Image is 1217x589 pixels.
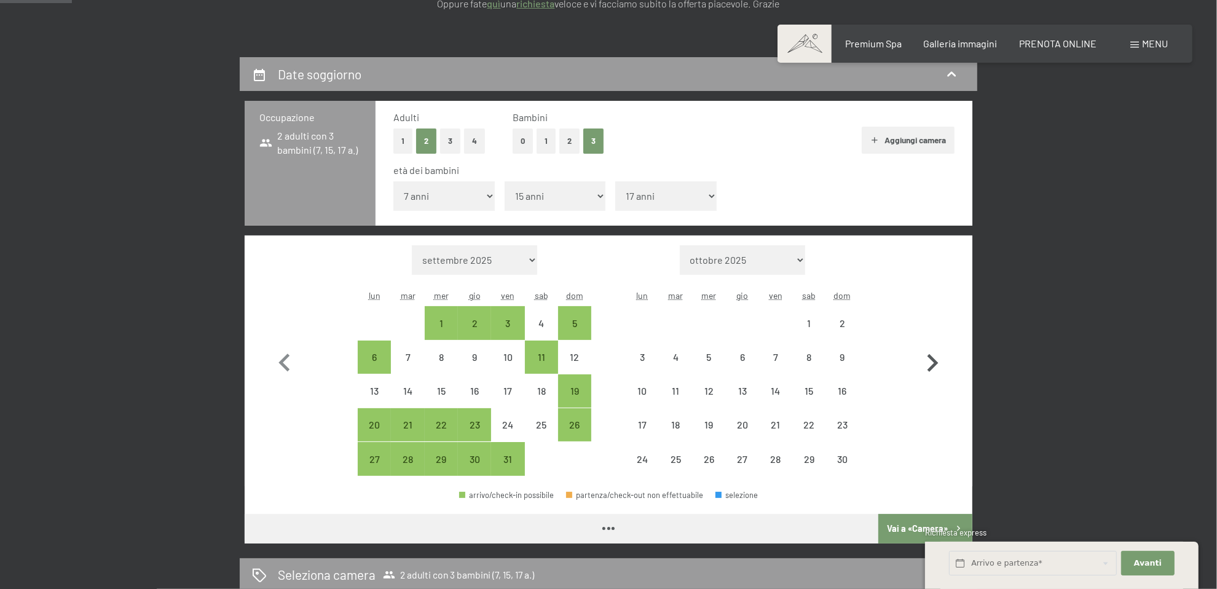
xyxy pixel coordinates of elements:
div: Sat Nov 22 2025 [792,408,825,441]
div: 25 [526,420,557,451]
div: età dei bambini [393,164,945,177]
div: arrivo/check-in possibile [358,442,391,475]
div: arrivo/check-in possibile [425,408,458,441]
div: arrivo/check-in non effettuabile [792,408,825,441]
div: Sun Nov 02 2025 [826,306,859,339]
div: 17 [492,386,523,417]
div: arrivo/check-in non effettuabile [692,408,725,441]
div: 24 [627,454,658,485]
div: arrivo/check-in non effettuabile [358,374,391,408]
div: arrivo/check-in non effettuabile [525,306,558,339]
span: Richiesta express [925,528,987,537]
div: 29 [426,454,457,485]
div: Fri Oct 24 2025 [491,408,524,441]
div: arrivo/check-in non effettuabile [626,341,659,374]
div: Tue Nov 04 2025 [659,341,692,374]
div: Mon Oct 13 2025 [358,374,391,408]
div: arrivo/check-in non effettuabile [659,408,692,441]
div: Sat Nov 29 2025 [792,442,825,475]
div: Wed Nov 12 2025 [692,374,725,408]
button: 0 [513,128,533,154]
div: arrivo/check-in possibile [558,306,591,339]
div: 12 [559,352,590,383]
div: arrivo/check-in possibile [458,442,491,475]
div: Fri Nov 21 2025 [759,408,792,441]
button: 3 [583,128,604,154]
div: 20 [359,420,390,451]
div: 25 [660,454,691,485]
div: 4 [526,318,557,349]
div: arrivo/check-in non effettuabile [726,442,759,475]
div: Wed Oct 22 2025 [425,408,458,441]
div: Tue Oct 21 2025 [391,408,424,441]
div: arrivo/check-in non effettuabile [826,306,859,339]
div: Thu Oct 02 2025 [458,306,491,339]
span: Avanti [1134,558,1162,569]
div: arrivo/check-in non effettuabile [692,341,725,374]
div: Thu Nov 20 2025 [726,408,759,441]
div: Fri Oct 10 2025 [491,341,524,374]
abbr: sabato [802,290,816,301]
div: 13 [727,386,758,417]
div: arrivo/check-in non effettuabile [391,374,424,408]
div: arrivo/check-in non effettuabile [692,442,725,475]
abbr: giovedì [469,290,481,301]
div: 10 [492,352,523,383]
abbr: martedì [668,290,683,301]
button: 2 [559,128,580,154]
div: arrivo/check-in non effettuabile [626,374,659,408]
button: 2 [416,128,436,154]
div: arrivo/check-in non effettuabile [792,374,825,408]
div: 16 [459,386,490,417]
div: Sat Nov 08 2025 [792,341,825,374]
div: Fri Nov 28 2025 [759,442,792,475]
div: 24 [492,420,523,451]
div: 9 [827,352,858,383]
div: arrivo/check-in non effettuabile [826,408,859,441]
div: arrivo/check-in non effettuabile [792,306,825,339]
div: Tue Nov 11 2025 [659,374,692,408]
div: Sun Nov 09 2025 [826,341,859,374]
span: Bambini [513,111,548,123]
div: 17 [627,420,658,451]
a: PRENOTA ONLINE [1019,38,1097,49]
div: arrivo/check-in non effettuabile [759,408,792,441]
div: Thu Nov 27 2025 [726,442,759,475]
div: 1 [426,318,457,349]
div: arrivo/check-in non effettuabile [726,341,759,374]
div: arrivo/check-in non effettuabile [692,374,725,408]
div: Mon Oct 27 2025 [358,442,391,475]
div: Thu Nov 13 2025 [726,374,759,408]
button: 1 [393,128,412,154]
div: 8 [794,352,824,383]
div: arrivo/check-in possibile [358,408,391,441]
div: Wed Nov 19 2025 [692,408,725,441]
div: Wed Oct 29 2025 [425,442,458,475]
div: Sun Oct 19 2025 [558,374,591,408]
div: 6 [359,352,390,383]
div: Tue Nov 25 2025 [659,442,692,475]
div: arrivo/check-in non effettuabile [759,374,792,408]
div: arrivo/check-in non effettuabile [458,341,491,374]
div: selezione [715,491,758,499]
div: Tue Oct 07 2025 [391,341,424,374]
div: 19 [693,420,724,451]
div: 1 [794,318,824,349]
div: arrivo/check-in possibile [558,374,591,408]
div: arrivo/check-in possibile [491,442,524,475]
div: 2 [459,318,490,349]
div: arrivo/check-in possibile [491,306,524,339]
abbr: venerdì [769,290,782,301]
div: 5 [693,352,724,383]
div: arrivo/check-in non effettuabile [558,341,591,374]
button: Mese precedente [267,245,302,476]
div: Sat Oct 18 2025 [525,374,558,408]
div: 27 [727,454,758,485]
div: arrivo/check-in non effettuabile [726,374,759,408]
div: arrivo/check-in non effettuabile [525,374,558,408]
div: 10 [627,386,658,417]
abbr: lunedì [369,290,380,301]
div: arrivo/check-in non effettuabile [626,408,659,441]
div: 21 [392,420,423,451]
div: arrivo/check-in non effettuabile [425,341,458,374]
